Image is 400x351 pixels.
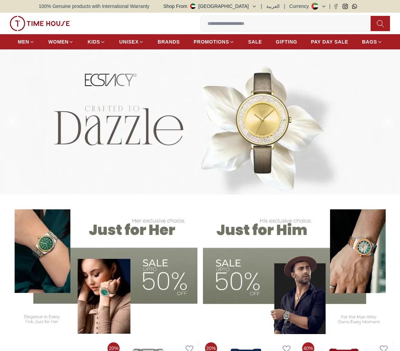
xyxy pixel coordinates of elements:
[333,4,338,9] a: Facebook
[158,38,180,45] span: BRANDS
[18,36,34,48] a: MEN
[276,36,297,48] a: GIFTING
[311,38,348,45] span: PAY DAY SALE
[158,36,180,48] a: BRANDS
[48,38,69,45] span: WOMEN
[343,4,348,9] a: Instagram
[352,4,357,9] a: Whatsapp
[248,36,262,48] a: SALE
[248,38,262,45] span: SALE
[261,3,262,10] span: |
[362,38,377,45] span: BAGS
[276,38,297,45] span: GIFTING
[119,38,139,45] span: UNISEX
[329,3,331,10] span: |
[87,38,100,45] span: KIDS
[194,36,234,48] a: PROMOTIONS
[39,3,149,10] span: 100% Genuine products with International Warranty
[10,16,70,31] img: ...
[266,3,280,10] button: العربية
[203,201,393,334] img: Men's Watches Banner
[289,3,312,10] div: Currency
[48,36,74,48] a: WOMEN
[18,38,29,45] span: MEN
[87,36,105,48] a: KIDS
[362,36,382,48] a: BAGS
[7,201,197,334] img: Women's Watches Banner
[194,38,229,45] span: PROMOTIONS
[311,36,348,48] a: PAY DAY SALE
[284,3,285,10] span: |
[190,3,196,9] img: United Arab Emirates
[164,3,257,10] button: Shop From[GEOGRAPHIC_DATA]
[119,36,144,48] a: UNISEX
